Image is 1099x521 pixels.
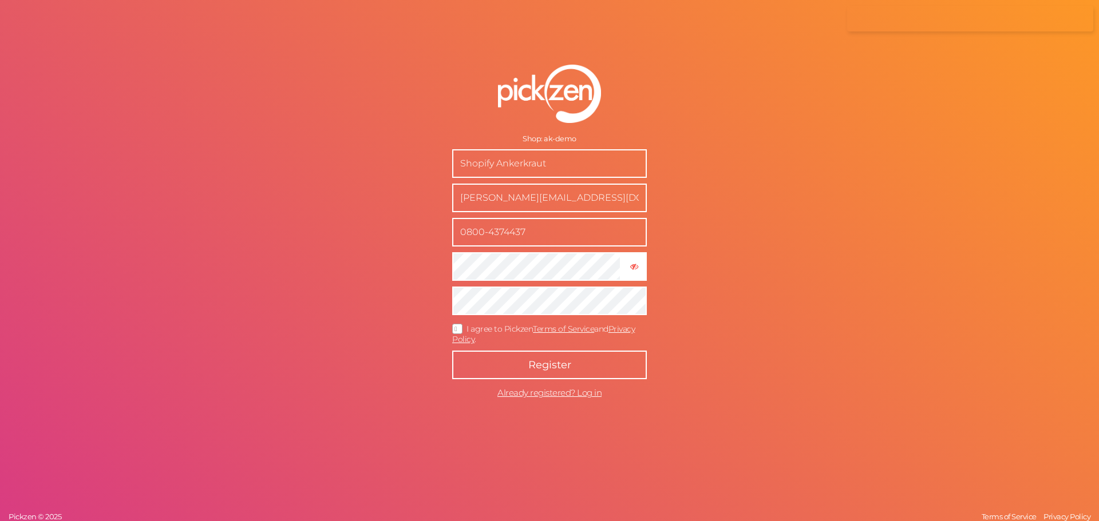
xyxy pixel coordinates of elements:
[979,512,1039,521] a: Terms of Service
[452,351,647,379] button: Register
[452,324,635,345] a: Privacy Policy
[452,149,647,178] input: Name
[982,512,1037,521] span: Terms of Service
[1043,512,1090,521] span: Privacy Policy
[6,512,64,521] a: Pickzen © 2025
[452,134,647,144] div: Shop: ak-demo
[452,184,647,212] input: Business e-mail
[452,324,635,345] span: I agree to Pickzen and .
[498,65,601,123] img: pz-logo-white.png
[533,324,594,334] a: Terms of Service
[497,387,602,398] span: Already registered? Log in
[452,218,647,246] input: Phone
[1041,512,1093,521] a: Privacy Policy
[528,359,571,371] span: Register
